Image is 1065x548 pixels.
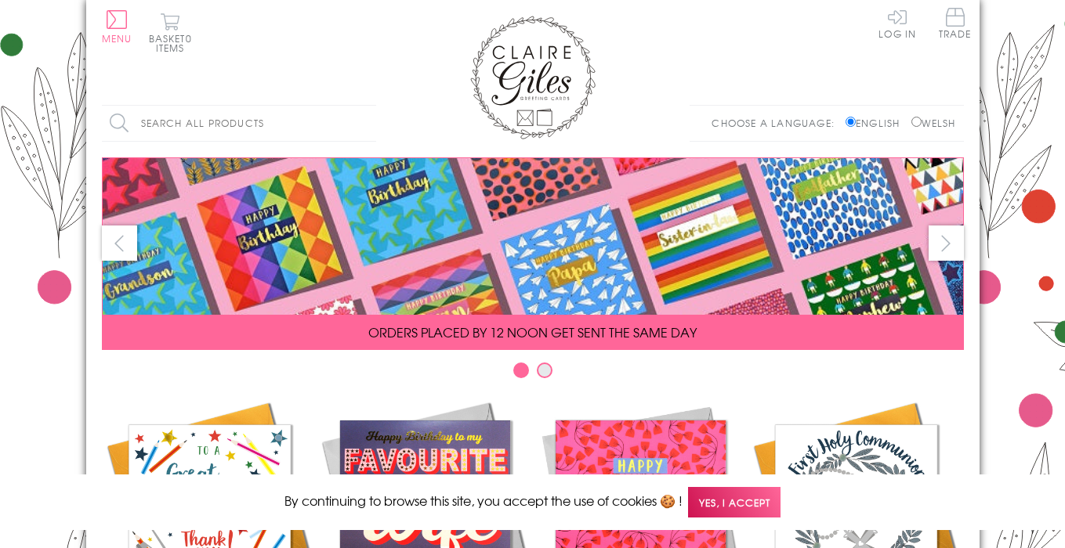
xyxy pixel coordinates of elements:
[368,323,697,341] span: ORDERS PLACED BY 12 NOON GET SENT THE SAME DAY
[156,31,192,55] span: 0 items
[911,117,922,127] input: Welsh
[929,225,964,261] button: next
[939,8,972,38] span: Trade
[470,16,596,139] img: Claire Giles Greetings Cards
[360,106,376,141] input: Search
[878,8,916,38] a: Log In
[911,116,956,130] label: Welsh
[846,116,907,130] label: English
[712,116,842,130] p: Choose a language:
[513,362,529,378] button: Carousel Page 1 (Current Slide)
[102,362,964,386] div: Carousel Pagination
[102,31,132,45] span: Menu
[102,225,137,261] button: prev
[537,362,552,378] button: Carousel Page 2
[102,10,132,43] button: Menu
[846,117,856,127] input: English
[939,8,972,41] a: Trade
[688,487,781,517] span: Yes, I accept
[149,13,192,52] button: Basket0 items
[102,106,376,141] input: Search all products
